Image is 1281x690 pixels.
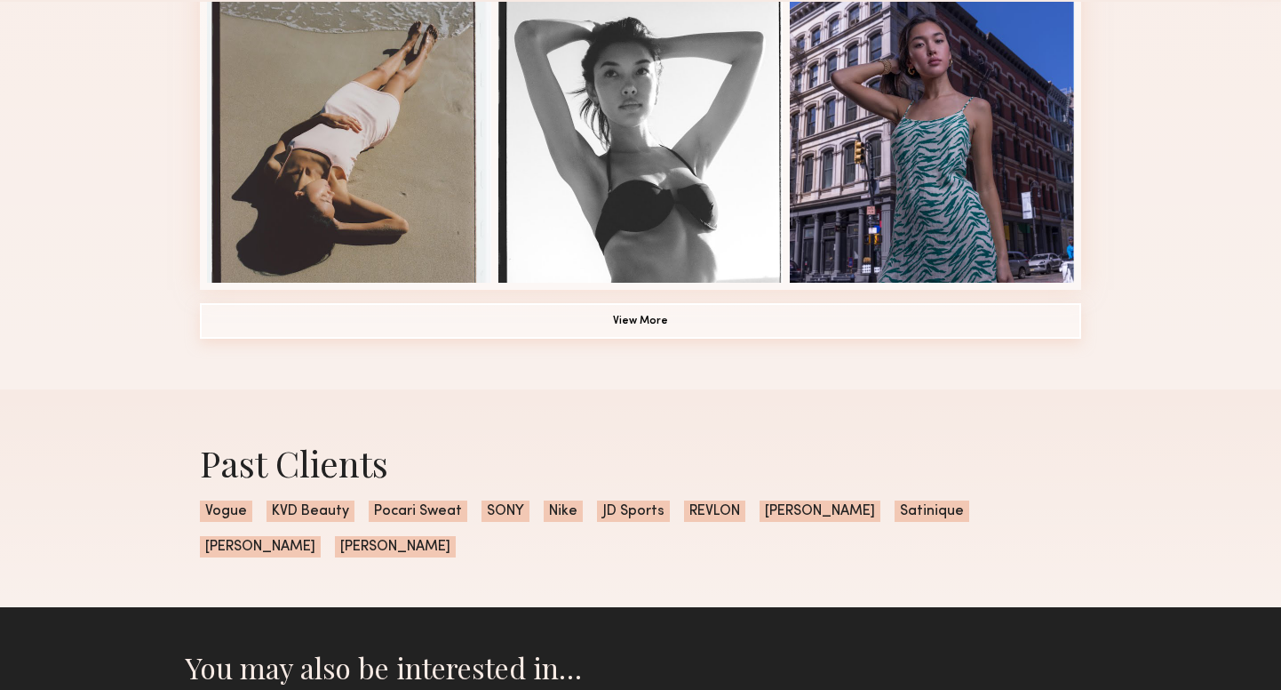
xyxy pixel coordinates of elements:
div: Past Clients [200,439,1081,486]
button: View More [200,303,1081,339]
span: JD Sports [597,501,670,522]
span: [PERSON_NAME] [335,536,456,558]
span: Satinique [895,501,969,522]
span: REVLON [684,501,745,522]
span: Pocari Sweat [369,501,467,522]
span: [PERSON_NAME] [200,536,321,558]
h2: You may also be interested in… [186,650,1095,686]
span: SONY [481,501,529,522]
span: [PERSON_NAME] [760,501,880,522]
span: Vogue [200,501,252,522]
span: KVD Beauty [267,501,354,522]
span: Nike [544,501,583,522]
